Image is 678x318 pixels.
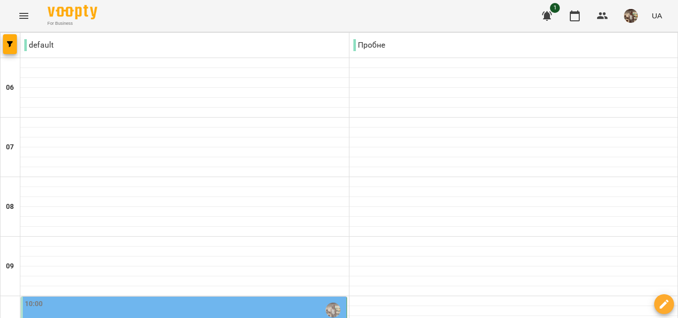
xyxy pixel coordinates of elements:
span: 1 [550,3,560,13]
img: Куньчик Оксана Святославівна [326,303,340,318]
span: UA [652,10,662,21]
button: Menu [12,4,36,28]
img: Voopty Logo [48,5,97,19]
span: For Business [48,20,97,27]
p: Пробне [353,39,386,51]
h6: 06 [6,82,14,93]
h6: 08 [6,201,14,212]
label: 10:00 [25,299,43,310]
h6: 09 [6,261,14,272]
p: default [24,39,54,51]
h6: 07 [6,142,14,153]
img: 970206e02125ca8661447c2c6daf837a.jpg [624,9,638,23]
button: UA [648,6,666,25]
